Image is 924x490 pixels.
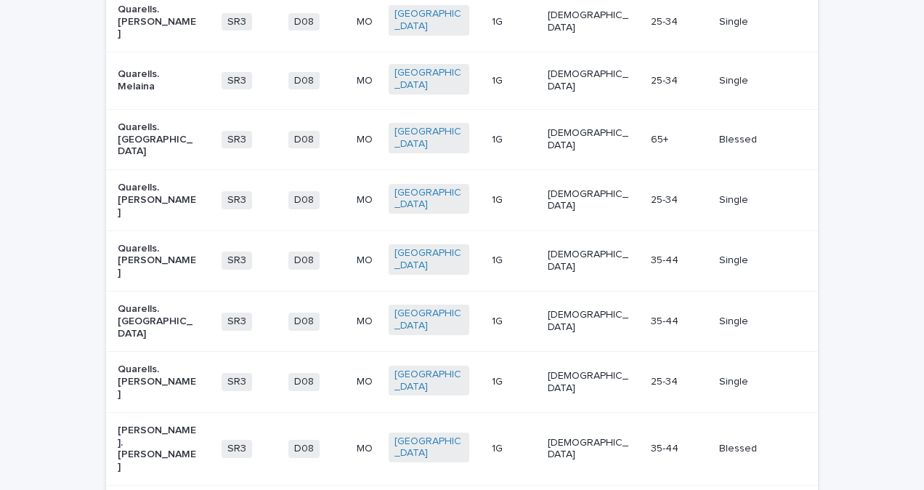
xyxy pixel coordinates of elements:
[222,191,252,209] span: SR3
[719,376,795,388] p: Single
[719,75,795,87] p: Single
[394,369,463,393] a: [GEOGRAPHIC_DATA]
[394,187,463,212] a: [GEOGRAPHIC_DATA]
[118,243,198,279] p: Quarells. [PERSON_NAME]
[118,121,198,158] p: Quarells. [GEOGRAPHIC_DATA]
[288,373,320,391] span: D08
[492,194,536,206] p: 1G
[222,313,252,331] span: SR3
[492,254,536,267] p: 1G
[288,191,320,209] span: D08
[288,13,320,31] span: D08
[394,308,463,332] a: [GEOGRAPHIC_DATA]
[719,16,795,28] p: Single
[548,370,628,395] p: [DEMOGRAPHIC_DATA]
[357,194,377,206] p: MO
[222,252,252,270] span: SR3
[118,364,198,400] p: Quarells. [PERSON_NAME]
[357,75,377,87] p: MO
[222,373,252,391] span: SR3
[118,4,198,40] p: Quarells. [PERSON_NAME]
[651,376,708,388] p: 25-34
[719,316,795,328] p: Single
[118,68,198,93] p: Quarells. Melaina
[719,254,795,267] p: Single
[357,316,377,328] p: MO
[106,109,818,169] tr: Quarells. [GEOGRAPHIC_DATA]SR3D08MO[GEOGRAPHIC_DATA] 1G[DEMOGRAPHIC_DATA]65+Blessed
[118,182,198,218] p: Quarells. [PERSON_NAME]
[357,134,377,146] p: MO
[651,194,708,206] p: 25-34
[106,170,818,230] tr: Quarells. [PERSON_NAME]SR3D08MO[GEOGRAPHIC_DATA] 1G[DEMOGRAPHIC_DATA]25-34Single
[288,313,320,331] span: D08
[394,126,463,150] a: [GEOGRAPHIC_DATA]
[222,72,252,90] span: SR3
[394,435,463,460] a: [GEOGRAPHIC_DATA]
[222,131,252,149] span: SR3
[222,13,252,31] span: SR3
[106,352,818,412] tr: Quarells. [PERSON_NAME]SR3D08MO[GEOGRAPHIC_DATA] 1G[DEMOGRAPHIC_DATA]25-34Single
[651,134,708,146] p: 65+
[548,249,628,273] p: [DEMOGRAPHIC_DATA]
[106,412,818,485] tr: [PERSON_NAME]. [PERSON_NAME]SR3D08MO[GEOGRAPHIC_DATA] 1G[DEMOGRAPHIC_DATA]35-44Blessed
[651,75,708,87] p: 25-34
[492,16,536,28] p: 1G
[106,291,818,351] tr: Quarells. [GEOGRAPHIC_DATA]SR3D08MO[GEOGRAPHIC_DATA] 1G[DEMOGRAPHIC_DATA]35-44Single
[394,8,463,33] a: [GEOGRAPHIC_DATA]
[548,309,628,334] p: [DEMOGRAPHIC_DATA]
[548,68,628,93] p: [DEMOGRAPHIC_DATA]
[492,443,536,455] p: 1G
[719,134,795,146] p: Blessed
[106,230,818,291] tr: Quarells. [PERSON_NAME]SR3D08MO[GEOGRAPHIC_DATA] 1G[DEMOGRAPHIC_DATA]35-44Single
[288,131,320,149] span: D08
[548,9,628,34] p: [DEMOGRAPHIC_DATA]
[719,194,795,206] p: Single
[492,376,536,388] p: 1G
[288,440,320,458] span: D08
[394,67,463,92] a: [GEOGRAPHIC_DATA]
[548,437,628,462] p: [DEMOGRAPHIC_DATA]
[288,72,320,90] span: D08
[719,443,795,455] p: Blessed
[222,440,252,458] span: SR3
[357,16,377,28] p: MO
[492,75,536,87] p: 1G
[357,254,377,267] p: MO
[651,254,708,267] p: 35-44
[548,188,628,213] p: [DEMOGRAPHIC_DATA]
[651,443,708,455] p: 35-44
[492,316,536,328] p: 1G
[118,303,198,340] p: Quarells. [GEOGRAPHIC_DATA]
[106,52,818,110] tr: Quarells. MelainaSR3D08MO[GEOGRAPHIC_DATA] 1G[DEMOGRAPHIC_DATA]25-34Single
[118,425,198,473] p: [PERSON_NAME]. [PERSON_NAME]
[548,127,628,152] p: [DEMOGRAPHIC_DATA]
[394,247,463,272] a: [GEOGRAPHIC_DATA]
[651,16,708,28] p: 25-34
[492,134,536,146] p: 1G
[357,376,377,388] p: MO
[357,443,377,455] p: MO
[288,252,320,270] span: D08
[651,316,708,328] p: 35-44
